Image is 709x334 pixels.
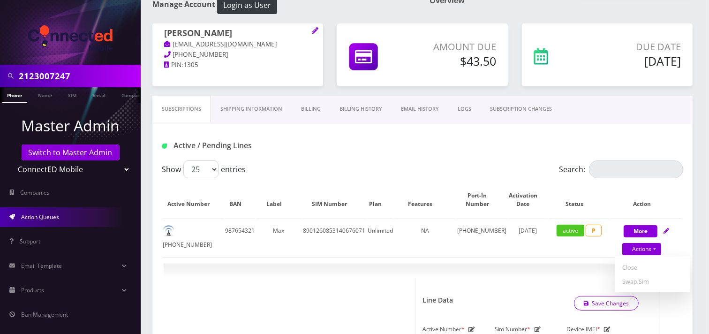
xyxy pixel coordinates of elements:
[615,274,690,288] a: Swap Sim
[448,96,481,122] a: LOGS
[21,286,44,294] span: Products
[21,189,50,197] span: Companies
[416,54,496,68] h5: $43.50
[394,182,456,218] th: Features: activate to sort column ascending
[292,96,330,122] a: Billing
[574,296,639,311] a: Save Changes
[88,87,110,102] a: Email
[63,87,81,102] a: SIM
[183,160,219,178] select: Showentries
[330,96,392,122] a: Billing History
[624,225,657,237] button: More
[622,243,661,255] a: Actions
[559,160,683,178] label: Search:
[422,296,453,304] h1: Line Data
[183,61,198,69] span: 1305
[21,311,68,319] span: Ban Management
[392,96,448,122] a: EMAIL HISTORY
[615,260,690,274] a: Close
[549,182,610,218] th: Status: activate to sort column ascending
[163,225,174,237] img: default.png
[457,182,507,218] th: Port-In Number: activate to sort column ascending
[21,213,59,221] span: Action Queues
[394,219,456,257] td: NA
[508,182,548,218] th: Activation Date: activate to sort column ascending
[173,50,228,59] span: [PHONE_NUMBER]
[22,144,120,160] a: Switch to Master Admin
[611,182,682,218] th: Action: activate to sort column ascending
[481,96,561,122] a: SUBSCRIPTION CHANGES
[519,227,537,235] span: [DATE]
[586,225,602,236] span: P
[28,25,113,51] img: ConnectED Mobile
[256,182,301,218] th: Label: activate to sort column ascending
[152,96,211,122] a: Subscriptions
[2,87,27,103] a: Phone
[557,225,584,236] span: active
[164,40,277,49] a: [EMAIL_ADDRESS][DOMAIN_NAME]
[367,182,393,218] th: Plan: activate to sort column ascending
[225,219,256,257] td: 987654321
[21,262,62,270] span: Email Template
[589,160,683,178] input: Search:
[211,96,292,122] a: Shipping Information
[162,160,246,178] label: Show entries
[117,87,148,102] a: Company
[588,54,681,68] h5: [DATE]
[164,61,183,70] a: PIN:
[588,40,681,54] p: Due Date
[19,67,138,85] input: Search in Company
[225,182,256,218] th: BAN: activate to sort column ascending
[457,219,507,257] td: [PHONE_NUMBER]
[162,141,326,150] h1: Active / Pending Lines
[163,182,224,218] th: Active Number: activate to sort column ascending
[302,219,366,257] td: 8901260853140676071
[367,219,393,257] td: Unlimited
[164,28,311,39] h1: [PERSON_NAME]
[20,237,40,245] span: Support
[302,182,366,218] th: SIM Number: activate to sort column ascending
[33,87,57,102] a: Name
[163,219,224,257] td: [PHONE_NUMBER]
[615,257,690,292] div: Actions
[416,40,496,54] p: Amount Due
[256,219,301,257] td: Max
[162,144,167,149] img: Active / Pending Lines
